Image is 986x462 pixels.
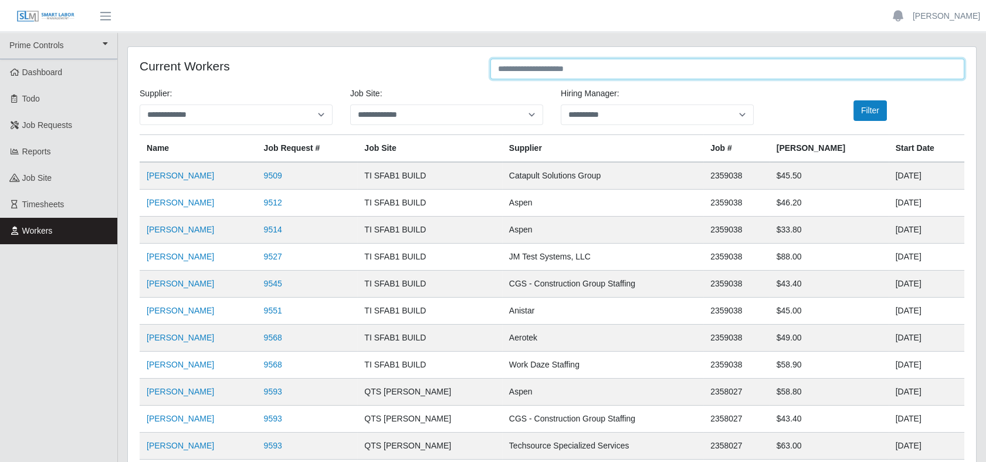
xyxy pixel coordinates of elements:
td: [DATE] [889,162,964,190]
td: QTS [PERSON_NAME] [357,379,502,406]
a: [PERSON_NAME] [147,333,214,342]
a: 9551 [264,306,282,315]
a: 9527 [264,252,282,261]
span: Todo [22,94,40,103]
th: Job # [703,135,770,163]
td: Aerotek [502,325,703,352]
td: $58.90 [770,352,889,379]
a: 9568 [264,360,282,369]
span: Timesheets [22,200,65,209]
td: [DATE] [889,190,964,217]
td: 2359038 [703,271,770,298]
td: [DATE] [889,433,964,460]
td: TI SFAB1 BUILD [357,190,502,217]
th: [PERSON_NAME] [770,135,889,163]
td: Techsource Specialized Services [502,433,703,460]
span: job site [22,173,52,183]
button: Filter [853,100,887,121]
a: 9512 [264,198,282,207]
label: Supplier: [140,87,172,100]
a: [PERSON_NAME] [147,279,214,288]
th: Start Date [889,135,964,163]
td: [DATE] [889,352,964,379]
td: JM Test Systems, LLC [502,244,703,271]
th: Name [140,135,257,163]
td: $33.80 [770,217,889,244]
td: TI SFAB1 BUILD [357,325,502,352]
th: Job Request # [257,135,358,163]
td: 2358027 [703,406,770,433]
td: CGS - Construction Group Staffing [502,406,703,433]
span: Reports [22,147,51,156]
a: 9509 [264,171,282,180]
td: 2358027 [703,379,770,406]
td: $88.00 [770,244,889,271]
a: [PERSON_NAME] [147,225,214,234]
td: Aspen [502,217,703,244]
td: [DATE] [889,379,964,406]
a: 9593 [264,387,282,396]
a: [PERSON_NAME] [147,252,214,261]
td: Catapult Solutions Group [502,162,703,190]
a: 9545 [264,279,282,288]
td: TI SFAB1 BUILD [357,244,502,271]
td: QTS [PERSON_NAME] [357,433,502,460]
td: [DATE] [889,325,964,352]
td: 2358027 [703,433,770,460]
label: Hiring Manager: [561,87,619,100]
a: [PERSON_NAME] [913,10,980,22]
a: [PERSON_NAME] [147,414,214,423]
a: 9593 [264,441,282,450]
td: [DATE] [889,406,964,433]
a: 9514 [264,225,282,234]
td: 2359038 [703,190,770,217]
a: 9568 [264,333,282,342]
td: Aspen [502,379,703,406]
a: [PERSON_NAME] [147,198,214,207]
td: $43.40 [770,271,889,298]
label: job site: [350,87,382,100]
th: job site [357,135,502,163]
td: CGS - Construction Group Staffing [502,271,703,298]
td: 2359038 [703,244,770,271]
a: [PERSON_NAME] [147,360,214,369]
span: Workers [22,226,53,235]
td: QTS [PERSON_NAME] [357,406,502,433]
td: 2359038 [703,217,770,244]
td: $45.00 [770,298,889,325]
td: Aspen [502,190,703,217]
td: $43.40 [770,406,889,433]
td: [DATE] [889,217,964,244]
span: Dashboard [22,68,63,77]
td: $45.50 [770,162,889,190]
td: $63.00 [770,433,889,460]
h4: Current Workers [140,59,473,73]
td: 2359038 [703,325,770,352]
td: Work Daze Staffing [502,352,703,379]
td: Anistar [502,298,703,325]
td: 2359038 [703,298,770,325]
a: [PERSON_NAME] [147,441,214,450]
a: [PERSON_NAME] [147,171,214,180]
a: 9593 [264,414,282,423]
td: [DATE] [889,298,964,325]
td: [DATE] [889,244,964,271]
td: $49.00 [770,325,889,352]
a: [PERSON_NAME] [147,306,214,315]
a: [PERSON_NAME] [147,387,214,396]
td: $46.20 [770,190,889,217]
td: TI SFAB1 BUILD [357,298,502,325]
td: TI SFAB1 BUILD [357,162,502,190]
td: 2359038 [703,162,770,190]
td: 2359038 [703,352,770,379]
img: SLM Logo [16,10,75,23]
td: [DATE] [889,271,964,298]
td: TI SFAB1 BUILD [357,271,502,298]
td: TI SFAB1 BUILD [357,217,502,244]
th: Supplier [502,135,703,163]
td: TI SFAB1 BUILD [357,352,502,379]
span: Job Requests [22,120,73,130]
td: $58.80 [770,379,889,406]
